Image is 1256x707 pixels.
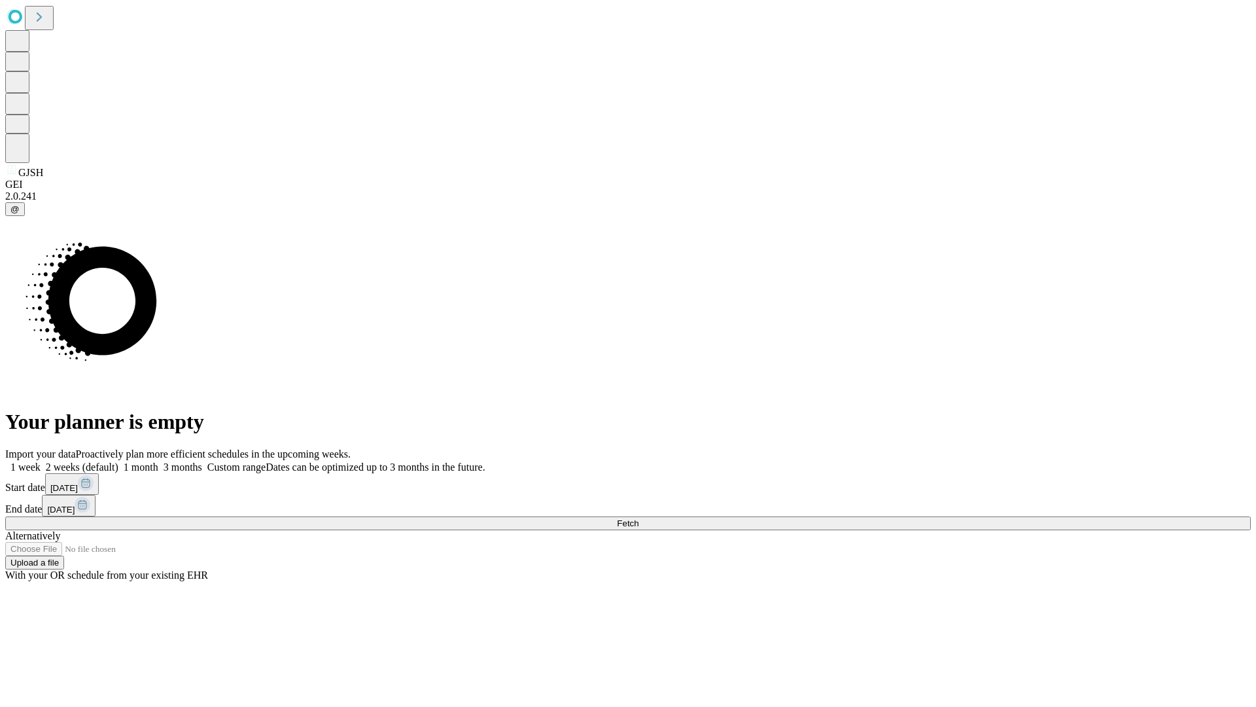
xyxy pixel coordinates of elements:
span: 3 months [164,462,202,473]
div: 2.0.241 [5,190,1251,202]
span: With your OR schedule from your existing EHR [5,570,208,581]
span: GJSH [18,167,43,178]
button: Fetch [5,517,1251,530]
span: 1 week [10,462,41,473]
span: [DATE] [47,505,75,515]
span: 2 weeks (default) [46,462,118,473]
span: Dates can be optimized up to 3 months in the future. [266,462,485,473]
span: Fetch [617,518,638,528]
div: Start date [5,473,1251,495]
span: Proactively plan more efficient schedules in the upcoming weeks. [76,448,351,460]
span: Import your data [5,448,76,460]
span: 1 month [124,462,158,473]
button: [DATE] [42,495,96,517]
button: Upload a file [5,556,64,570]
span: @ [10,204,20,214]
button: [DATE] [45,473,99,495]
button: @ [5,202,25,216]
span: [DATE] [50,483,78,493]
span: Custom range [207,462,266,473]
span: Alternatively [5,530,60,541]
div: GEI [5,179,1251,190]
h1: Your planner is empty [5,410,1251,434]
div: End date [5,495,1251,517]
